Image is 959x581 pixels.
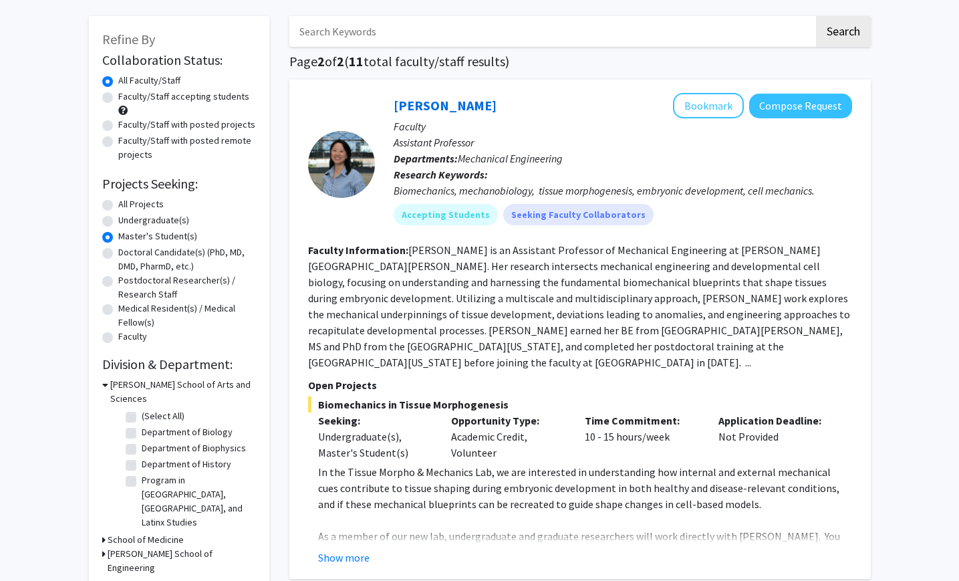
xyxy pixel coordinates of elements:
label: (Select All) [142,409,184,423]
label: Master's Student(s) [118,229,197,243]
p: Assistant Professor [394,134,852,150]
label: Undergraduate(s) [118,213,189,227]
span: 2 [337,53,344,70]
label: Program in [GEOGRAPHIC_DATA], [GEOGRAPHIC_DATA], and Latinx Studies [142,473,253,530]
p: Time Commitment: [585,413,698,429]
span: 2 [317,53,325,70]
p: Open Projects [308,377,852,393]
label: All Projects [118,197,164,211]
div: Biomechanics, mechanobiology, tissue morphogenesis, embryonic development, cell mechanics. [394,183,852,199]
h3: [PERSON_NAME] School of Arts and Sciences [110,378,256,406]
div: Not Provided [708,413,842,461]
p: Opportunity Type: [451,413,565,429]
a: [PERSON_NAME] [394,97,497,114]
span: Biomechanics in Tissue Morphogenesis [308,396,852,413]
label: Department of Biophysics [142,441,246,455]
fg-read-more: [PERSON_NAME] is an Assistant Professor of Mechanical Engineering at [PERSON_NAME][GEOGRAPHIC_DAT... [308,243,850,369]
h1: Page of ( total faculty/staff results) [289,53,871,70]
label: Department of Biology [142,425,233,439]
h2: Projects Seeking: [102,176,256,192]
span: 11 [349,53,364,70]
label: Faculty [118,330,147,344]
label: All Faculty/Staff [118,74,180,88]
div: Academic Credit, Volunteer [441,413,575,461]
div: Undergraduate(s), Master's Student(s) [318,429,432,461]
mat-chip: Accepting Students [394,204,498,225]
p: Seeking: [318,413,432,429]
label: Department of History [142,457,231,471]
p: Faculty [394,118,852,134]
mat-chip: Seeking Faculty Collaborators [503,204,654,225]
label: Postdoctoral Researcher(s) / Research Staff [118,273,256,302]
b: Faculty Information: [308,243,408,257]
label: Faculty/Staff with posted projects [118,118,255,132]
h2: Collaboration Status: [102,52,256,68]
div: 10 - 15 hours/week [575,413,708,461]
span: Mechanical Engineering [458,152,563,165]
button: Search [816,16,871,47]
label: Medical Resident(s) / Medical Fellow(s) [118,302,256,330]
h3: [PERSON_NAME] School of Engineering [108,547,256,575]
p: In the Tissue Morpho & Mechanics Lab, we are interested in understanding how internal and externa... [318,464,852,512]
input: Search Keywords [289,16,814,47]
h2: Division & Department: [102,356,256,372]
button: Add Shinuo Weng to Bookmarks [673,93,744,118]
label: Doctoral Candidate(s) (PhD, MD, DMD, PharmD, etc.) [118,245,256,273]
b: Research Keywords: [394,168,488,181]
iframe: Chat [902,521,949,571]
p: Application Deadline: [718,413,832,429]
label: Faculty/Staff accepting students [118,90,249,104]
span: Refine By [102,31,155,47]
button: Show more [318,550,370,566]
label: Faculty/Staff with posted remote projects [118,134,256,162]
b: Departments: [394,152,458,165]
h3: School of Medicine [108,533,184,547]
button: Compose Request to Shinuo Weng [749,94,852,118]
